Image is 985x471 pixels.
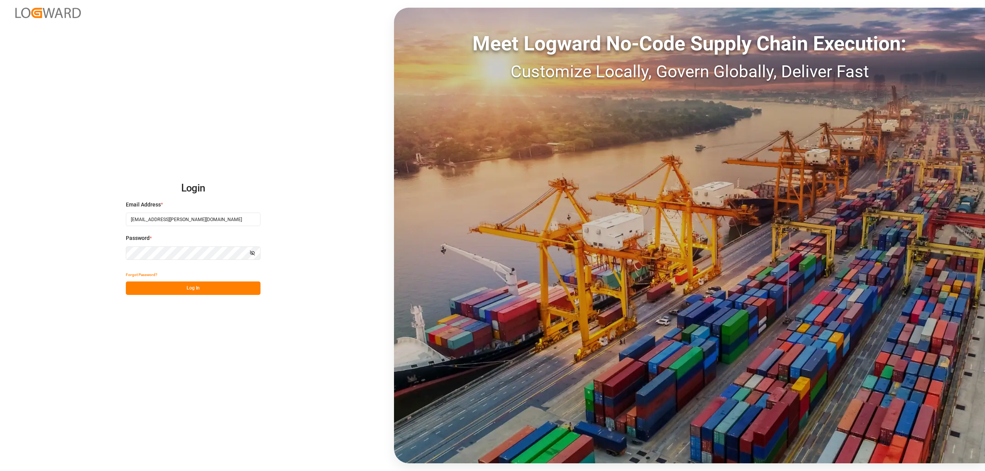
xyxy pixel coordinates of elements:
div: Customize Locally, Govern Globally, Deliver Fast [394,59,985,84]
span: Email Address [126,201,161,209]
span: Password [126,234,150,242]
button: Forgot Password? [126,268,157,281]
h2: Login [126,176,260,201]
img: Logward_new_orange.png [15,8,81,18]
div: Meet Logward No-Code Supply Chain Execution: [394,29,985,59]
input: Enter your email [126,213,260,226]
button: Log In [126,281,260,295]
